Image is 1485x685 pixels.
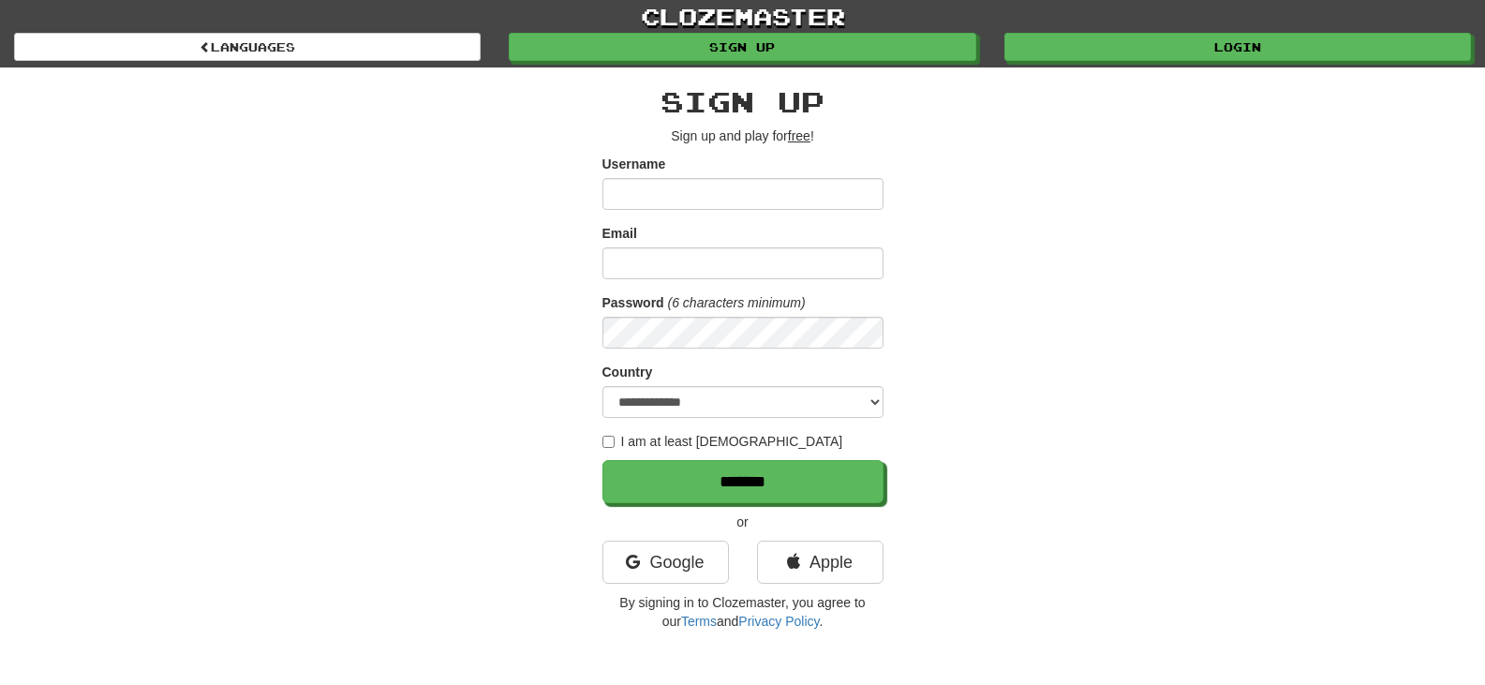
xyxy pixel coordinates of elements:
a: Terms [681,614,717,629]
a: Apple [757,541,884,584]
p: Sign up and play for ! [602,127,884,145]
a: Privacy Policy [738,614,819,629]
a: Google [602,541,729,584]
label: Password [602,293,664,312]
em: (6 characters minimum) [668,295,806,310]
u: free [788,128,810,143]
a: Login [1004,33,1471,61]
p: or [602,513,884,531]
label: Username [602,155,666,173]
a: Sign up [509,33,975,61]
p: By signing in to Clozemaster, you agree to our and . [602,593,884,631]
label: Email [602,224,637,243]
a: Languages [14,33,481,61]
h2: Sign up [602,86,884,117]
label: I am at least [DEMOGRAPHIC_DATA] [602,432,843,451]
label: Country [602,363,653,381]
input: I am at least [DEMOGRAPHIC_DATA] [602,436,615,448]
